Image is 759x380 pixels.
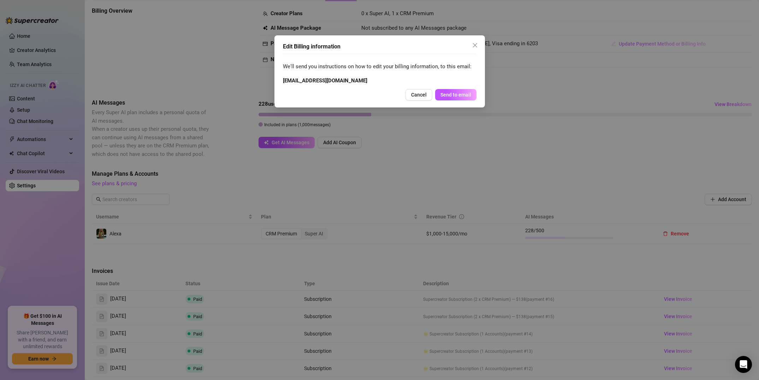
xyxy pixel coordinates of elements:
span: Send to email [440,92,471,98]
div: Open Intercom Messenger [735,356,752,373]
button: Cancel [405,89,432,100]
button: Send to email [435,89,476,100]
div: Edit Billing information [283,42,476,51]
strong: [EMAIL_ADDRESS][DOMAIN_NAME] [283,77,367,84]
span: Cancel [411,92,427,98]
button: Close [469,40,481,51]
span: We'll send you instructions on how to edit your billing information, to this email: [283,63,476,71]
span: Close [469,42,481,48]
span: close [472,42,478,48]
